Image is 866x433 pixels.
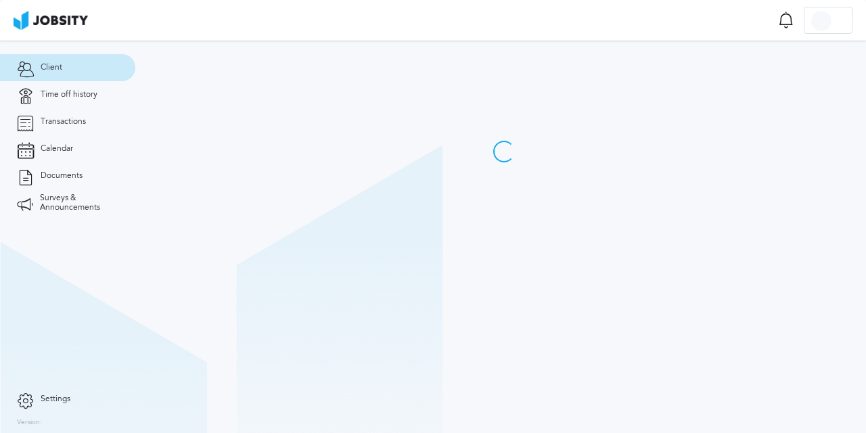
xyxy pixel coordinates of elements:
[41,144,73,154] span: Calendar
[41,394,70,404] span: Settings
[14,11,88,30] img: ab4bad089aa723f57921c736e9817d99.png
[41,63,62,72] span: Client
[41,117,86,127] span: Transactions
[41,171,83,181] span: Documents
[17,419,42,427] label: Version:
[40,193,118,212] span: Surveys & Announcements
[41,90,97,99] span: Time off history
